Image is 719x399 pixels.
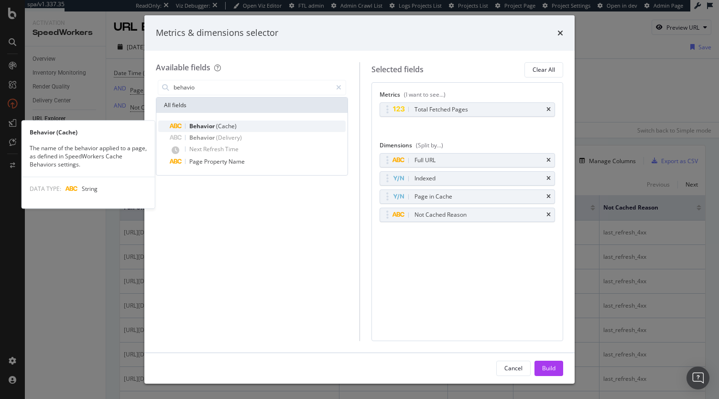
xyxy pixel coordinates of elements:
[546,194,551,199] div: times
[504,364,523,372] div: Cancel
[189,122,216,130] span: Behavior
[22,128,155,136] div: Behavior (Cache)
[380,153,556,167] div: Full URLtimes
[189,145,203,153] span: Next
[546,157,551,163] div: times
[414,210,467,220] div: Not Cached Reason
[229,157,245,166] span: Name
[414,192,452,201] div: Page in Cache
[216,122,237,130] span: (Cache)
[189,157,204,166] span: Page
[22,144,155,168] div: The name of the behavior applied to a page, as defined in SpeedWorkers Cache Behaviors settings.
[156,62,210,73] div: Available fields
[380,90,556,102] div: Metrics
[533,66,555,74] div: Clear All
[524,62,563,78] button: Clear All
[204,157,229,166] span: Property
[225,145,239,153] span: Time
[380,208,556,222] div: Not Cached Reasontimes
[173,80,332,95] input: Search by field name
[189,133,216,142] span: Behavior
[144,15,575,384] div: modal
[380,102,556,117] div: Total Fetched Pagestimes
[156,98,348,113] div: All fields
[203,145,225,153] span: Refresh
[546,176,551,181] div: times
[534,361,563,376] button: Build
[380,171,556,186] div: Indexedtimes
[404,90,446,99] div: (I want to see...)
[380,189,556,204] div: Page in Cachetimes
[496,361,531,376] button: Cancel
[414,105,468,114] div: Total Fetched Pages
[686,366,709,389] div: Open Intercom Messenger
[216,133,242,142] span: (Delivery)
[156,27,278,39] div: Metrics & dimensions selector
[542,364,556,372] div: Build
[546,212,551,218] div: times
[416,141,443,149] div: (Split by...)
[414,174,436,183] div: Indexed
[380,141,556,153] div: Dimensions
[371,64,424,75] div: Selected fields
[546,107,551,112] div: times
[557,27,563,39] div: times
[414,155,436,165] div: Full URL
